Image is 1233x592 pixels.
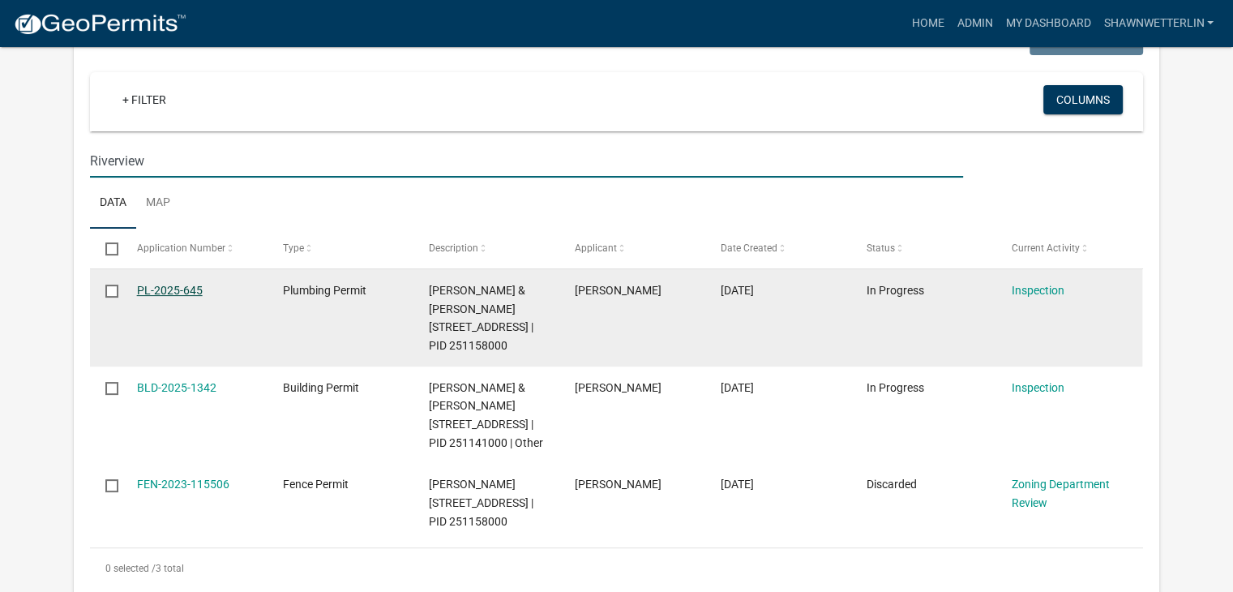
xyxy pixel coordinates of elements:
[720,242,777,254] span: Date Created
[429,284,533,352] span: SCHOMERS, JEROME & CHRISTINA 607 RIVERVIEW AVE, Houston County | PID 251158000
[720,478,753,491] span: 04/19/2023
[999,8,1097,39] a: My Dashboard
[905,8,950,39] a: Home
[1012,478,1109,509] a: Zoning Department Review
[1012,381,1064,394] a: Inspection
[574,478,661,491] span: Ryan Smith
[720,381,753,394] span: 09/29/2025
[413,229,559,268] datatable-header-cell: Description
[109,85,179,114] a: + Filter
[996,229,1142,268] datatable-header-cell: Current Activity
[866,478,916,491] span: Discarded
[950,8,999,39] a: Admin
[866,242,894,254] span: Status
[429,381,543,449] span: BECKER, MARK & ELIZABETH 604 RIVERVIEW AVE, Houston County | PID 251141000 | Other
[283,381,359,394] span: Building Permit
[283,284,366,297] span: Plumbing Permit
[704,229,850,268] datatable-header-cell: Date Created
[1097,8,1220,39] a: ShawnWetterlin
[429,478,533,528] span: SMITH,BRUCE E 607 RIVERVIEW AVE, Houston County | PID 251158000
[137,381,216,394] a: BLD-2025-1342
[866,381,923,394] span: In Progress
[283,478,349,491] span: Fence Permit
[90,548,1143,589] div: 3 total
[574,242,616,254] span: Applicant
[283,242,304,254] span: Type
[559,229,704,268] datatable-header-cell: Applicant
[267,229,413,268] datatable-header-cell: Type
[137,284,203,297] a: PL-2025-645
[136,178,180,230] a: Map
[574,381,661,394] span: Dawn Bakken
[137,478,229,491] a: FEN-2023-115506
[105,563,156,574] span: 0 selected /
[1012,242,1079,254] span: Current Activity
[90,144,963,178] input: Search for applications
[90,178,136,230] a: Data
[90,229,121,268] datatable-header-cell: Select
[866,284,923,297] span: In Progress
[1043,85,1123,114] button: Columns
[137,242,225,254] span: Application Number
[574,284,661,297] span: Bob Mach
[121,229,267,268] datatable-header-cell: Application Number
[720,284,753,297] span: 10/07/2025
[1012,284,1064,297] a: Inspection
[429,242,478,254] span: Description
[850,229,996,268] datatable-header-cell: Status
